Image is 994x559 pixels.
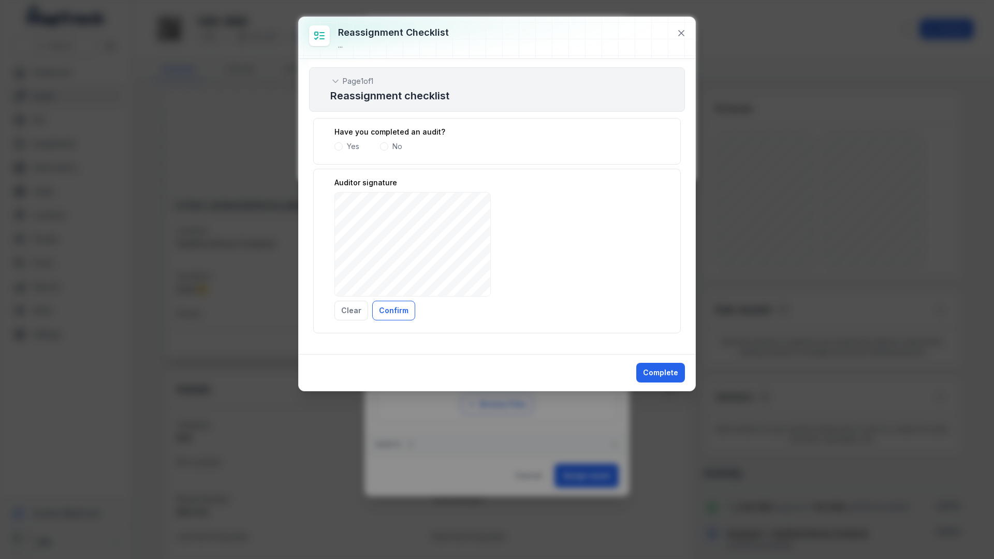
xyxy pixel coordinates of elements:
label: Yes [347,141,359,152]
button: Clear [334,301,368,320]
span: Page 1 of 1 [343,76,373,86]
button: Complete [636,363,685,383]
h2: Reassignment checklist [330,89,664,103]
label: No [392,141,402,152]
h3: Reassignment checklist [338,25,449,40]
label: Have you completed an audit? [334,127,445,137]
button: Confirm [372,301,415,320]
label: Auditor signature [334,178,397,188]
div: ... [338,40,449,50]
